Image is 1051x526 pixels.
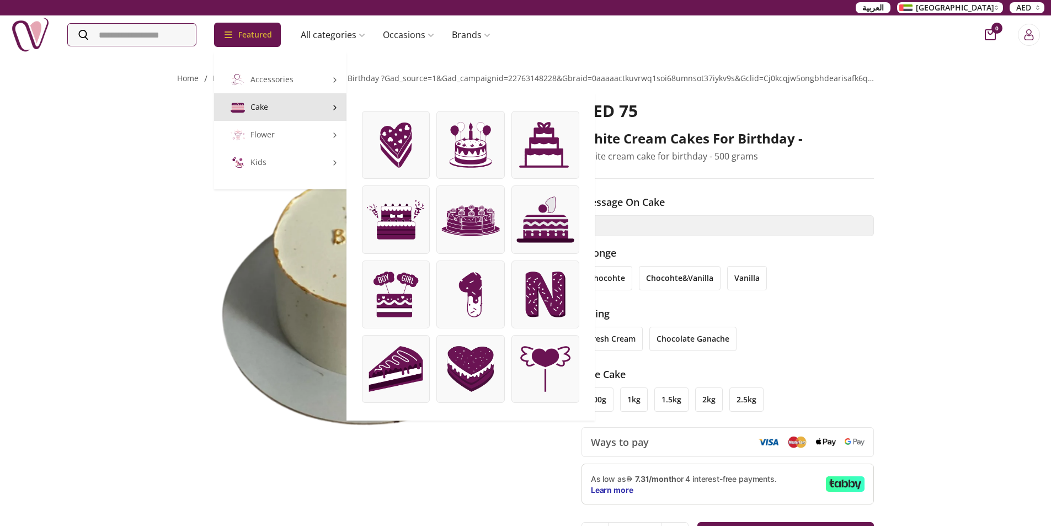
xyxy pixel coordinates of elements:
[362,261,429,328] img: Newborn
[230,71,246,88] img: Accessories
[362,336,429,402] img: Cheesecake
[512,111,579,178] img: Event
[581,194,874,210] h3: Message on cake
[729,387,764,412] li: 2.5kg
[177,101,551,468] img: White cream cakes for birthday -
[581,150,874,163] p: White cream cake for birthday - 500 grams
[654,387,689,412] li: 1.5kg
[639,266,721,290] li: chocohte&vanilla
[214,121,346,148] a: FlowerFlower
[230,126,246,143] img: Flower
[787,436,807,448] img: Mastercard
[1016,2,1031,13] span: AED
[991,23,1002,34] span: 0
[581,366,874,382] h3: Size cake
[727,266,767,290] li: vanilla
[437,111,504,178] img: HBD
[620,387,648,412] li: 1kg
[899,4,913,11] img: Arabic_dztd3n.png
[214,148,346,176] a: KidsKids
[512,186,579,253] img: On mood
[591,434,649,450] span: Ways to pay
[204,72,207,86] li: /
[68,24,196,46] input: Search
[759,438,778,446] img: Visa
[362,111,429,178] img: For love
[581,99,638,122] span: AED 75
[437,186,504,253] img: Family
[1010,2,1044,13] button: AED
[214,66,346,93] a: AccessoriesAccessories
[230,99,246,115] img: Cake
[916,2,994,13] span: [GEOGRAPHIC_DATA]
[230,154,246,171] img: Kids
[581,306,874,321] h3: filling
[581,245,874,261] h3: Sponge
[437,261,504,328] img: Numbers
[512,261,579,328] img: Alphabet
[362,186,429,253] img: For Anniversary
[649,327,737,351] li: chocolate ganache
[862,2,884,13] span: العربية
[374,24,443,46] a: Occasions
[213,73,246,83] a: products
[512,336,579,402] img: love topper
[1018,24,1040,46] button: Login
[816,438,836,447] img: Apple Pay
[177,73,199,83] a: Home
[214,93,346,121] a: CakeCake
[581,266,632,290] li: chocohte
[695,387,723,412] li: 2kg
[437,336,504,402] img: mini cake
[581,130,874,147] h2: White cream cakes for birthday -
[214,23,281,47] div: Featured
[11,15,50,54] img: Nigwa-uae-gifts
[897,2,1003,13] button: [GEOGRAPHIC_DATA]
[845,438,865,446] img: Google Pay
[443,24,499,46] a: Brands
[292,24,374,46] a: All categories
[581,327,643,351] li: fresh cream
[985,29,996,40] button: cart-button
[581,387,613,412] li: 500g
